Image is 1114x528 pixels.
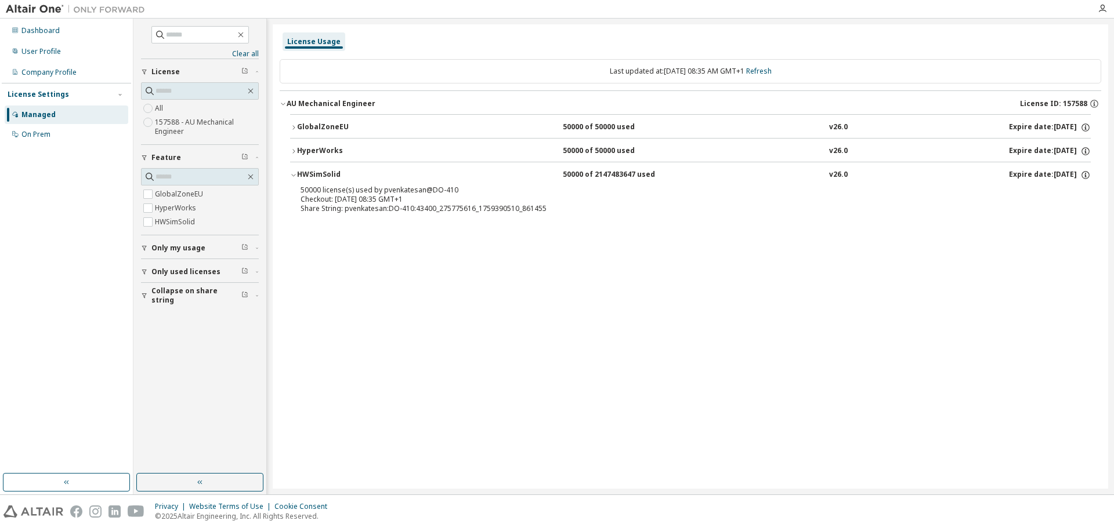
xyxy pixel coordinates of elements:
label: 157588 - AU Mechanical Engineer [155,115,259,139]
span: Clear filter [241,243,248,253]
div: AU Mechanical Engineer [287,99,375,108]
div: GlobalZoneEU [297,122,402,133]
div: HWSimSolid [297,170,402,180]
div: Website Terms of Use [189,502,274,511]
div: 50000 of 50000 used [563,122,667,133]
img: youtube.svg [128,505,144,518]
span: Clear filter [241,291,248,300]
img: linkedin.svg [108,505,121,518]
button: HyperWorks50000 of 50000 usedv26.0Expire date:[DATE] [290,139,1091,164]
a: Clear all [141,49,259,59]
span: License ID: 157588 [1020,99,1087,108]
span: Collapse on share string [151,286,241,305]
label: GlobalZoneEU [155,187,205,201]
span: License [151,67,180,77]
div: License Usage [287,37,341,46]
img: Altair One [6,3,151,15]
div: Last updated at: [DATE] 08:35 AM GMT+1 [280,59,1101,83]
button: Feature [141,145,259,170]
span: Only my usage [151,243,205,253]
div: Expire date: [DATE] [1009,122,1091,133]
span: Only used licenses [151,267,220,276]
img: altair_logo.svg [3,505,63,518]
button: AU Mechanical EngineerLicense ID: 157588 [280,91,1101,116]
div: v26.0 [829,146,848,156]
div: Checkout: [DATE] 08:35 GMT+1 [301,195,1052,204]
div: HyperWorks [297,146,402,156]
img: facebook.svg [70,505,82,518]
div: User Profile [21,47,61,56]
div: On Prem [21,130,50,139]
span: Clear filter [241,153,248,162]
img: instagram.svg [89,505,102,518]
div: Managed [21,110,56,119]
div: Cookie Consent [274,502,334,511]
div: 50000 of 50000 used [563,146,667,156]
span: Feature [151,153,181,162]
span: Clear filter [241,67,248,77]
div: Dashboard [21,26,60,35]
button: Collapse on share string [141,283,259,308]
a: Refresh [746,66,772,76]
button: GlobalZoneEU50000 of 50000 usedv26.0Expire date:[DATE] [290,115,1091,140]
div: Share String: pvenkatesan:DO-410:43400_275775616_1759390510_861455 [301,204,1052,213]
label: HWSimSolid [155,215,197,229]
button: Only used licenses [141,259,259,285]
div: License Settings [8,90,69,99]
button: License [141,59,259,85]
button: Only my usage [141,235,259,261]
p: © 2025 Altair Engineering, Inc. All Rights Reserved. [155,511,334,521]
div: v26.0 [829,122,848,133]
label: All [155,101,165,115]
span: Clear filter [241,267,248,276]
label: HyperWorks [155,201,198,215]
div: v26.0 [829,170,848,180]
div: Expire date: [DATE] [1009,146,1091,156]
div: 50000 license(s) used by pvenkatesan@DO-410 [301,185,1052,195]
button: HWSimSolid50000 of 2147483647 usedv26.0Expire date:[DATE] [290,162,1091,188]
div: Privacy [155,502,189,511]
div: Expire date: [DATE] [1009,170,1091,180]
div: 50000 of 2147483647 used [563,170,667,180]
div: Company Profile [21,68,77,77]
